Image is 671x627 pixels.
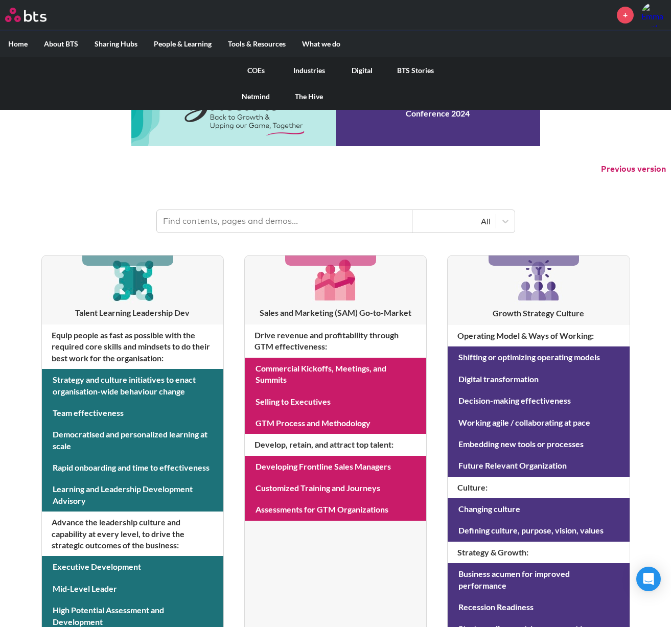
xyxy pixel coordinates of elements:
[5,8,65,22] a: Go home
[86,31,146,57] label: Sharing Hubs
[514,256,563,305] img: [object Object]
[42,307,223,318] h3: Talent Learning Leadership Dev
[5,8,47,22] img: BTS Logo
[245,307,426,318] h3: Sales and Marketing (SAM) Go-to-Market
[448,325,629,346] h4: Operating Model & Ways of Working :
[448,308,629,319] h3: Growth Strategy Culture
[245,434,426,455] h4: Develop, retain, and attract top talent :
[641,3,666,27] a: Profile
[42,512,223,556] h4: Advance the leadership culture and capability at every level, to drive the strategic outcomes of ...
[448,542,629,563] h4: Strategy & Growth :
[146,31,220,57] label: People & Learning
[36,31,86,57] label: About BTS
[311,256,360,304] img: [object Object]
[601,164,666,175] button: Previous version
[108,256,157,304] img: [object Object]
[157,210,412,233] input: Find contents, pages and demos...
[245,324,426,358] h4: Drive revenue and profitability through GTM effectiveness :
[617,7,634,24] a: +
[42,324,223,369] h4: Equip people as fast as possible with the required core skills and mindsets to do their best work...
[418,216,491,227] div: All
[220,31,294,57] label: Tools & Resources
[294,31,349,57] label: What we do
[636,567,661,591] div: Open Intercom Messenger
[641,3,666,27] img: Emma Nystrom
[448,477,629,498] h4: Culture :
